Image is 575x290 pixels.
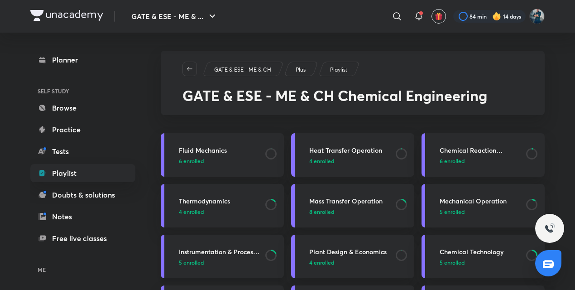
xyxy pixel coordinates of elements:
[492,12,501,21] img: streak
[309,208,334,216] span: 8 enrolled
[422,184,545,227] a: Mechanical Operation5 enrolled
[214,66,271,74] p: GATE & ESE - ME & CH
[30,51,135,69] a: Planner
[291,235,414,278] a: Plant Design & Economics4 enrolled
[291,184,414,227] a: Mass Transfer Operation8 enrolled
[30,99,135,117] a: Browse
[329,66,349,74] a: Playlist
[294,66,307,74] a: Plus
[440,196,521,206] h3: Mechanical Operation
[161,235,284,278] a: Instrumentation & Process Control5 enrolled
[309,157,334,165] span: 4 enrolled
[30,164,135,182] a: Playlist
[440,145,521,155] h3: Chemical Reaction Engineering
[431,9,446,24] button: avatar
[179,247,260,256] h3: Instrumentation & Process Control
[179,196,260,206] h3: Thermodynamics
[30,186,135,204] a: Doubts & solutions
[309,145,390,155] h3: Heat Transfer Operation
[422,133,545,177] a: Chemical Reaction Engineering6 enrolled
[440,157,465,165] span: 6 enrolled
[213,66,273,74] a: GATE & ESE - ME & CH
[126,7,223,25] button: GATE & ESE - ME & ...
[182,86,487,105] span: GATE & ESE - ME & CH Chemical Engineering
[291,133,414,177] a: Heat Transfer Operation4 enrolled
[422,235,545,278] a: Chemical Technology5 enrolled
[296,66,306,74] p: Plus
[440,247,521,256] h3: Chemical Technology
[30,229,135,247] a: Free live classes
[161,133,284,177] a: Fluid Mechanics6 enrolled
[309,196,390,206] h3: Mass Transfer Operation
[30,10,103,21] img: Company Logo
[330,66,347,74] p: Playlist
[30,121,135,139] a: Practice
[529,9,545,24] img: Vinay Upadhyay
[30,262,135,277] h6: ME
[544,223,555,234] img: ttu
[30,83,135,99] h6: SELF STUDY
[161,184,284,227] a: Thermodynamics4 enrolled
[179,157,204,165] span: 6 enrolled
[440,258,465,266] span: 5 enrolled
[30,10,103,23] a: Company Logo
[179,258,204,266] span: 5 enrolled
[309,247,390,256] h3: Plant Design & Economics
[179,145,260,155] h3: Fluid Mechanics
[179,208,204,216] span: 4 enrolled
[309,258,334,266] span: 4 enrolled
[435,12,443,20] img: avatar
[30,142,135,160] a: Tests
[30,208,135,226] a: Notes
[440,208,465,216] span: 5 enrolled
